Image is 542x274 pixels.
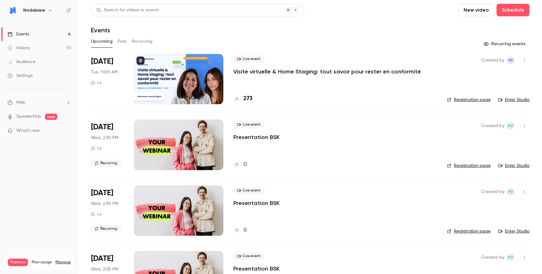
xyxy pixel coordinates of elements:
[233,199,279,207] a: Presentation BSK
[508,254,513,261] span: PV
[508,56,513,64] span: FR
[447,97,491,103] a: Registration page
[23,7,45,13] h6: Nodalview
[507,254,514,261] span: Paul Vérine
[91,120,124,170] div: Jul 29 Wed, 2:30 PM (Europe/Paris)
[56,260,71,265] a: Manage
[458,4,494,16] button: New video
[91,122,113,132] span: [DATE]
[233,160,247,169] a: 0
[91,188,113,198] span: [DATE]
[498,97,529,103] a: Enter Studio
[233,265,279,272] a: Presentation BSK
[91,212,102,217] div: 1 h
[508,188,513,196] span: PV
[91,26,110,34] h1: Events
[233,133,279,141] a: Presentation BSK
[481,56,504,64] span: Created by
[8,5,18,15] img: Nodalview
[91,135,118,141] span: Wed, 2:30 PM
[243,160,247,169] h4: 0
[481,122,504,130] span: Created by
[118,36,127,46] button: Past
[91,266,118,272] span: Wed, 2:30 PM
[96,7,159,13] div: Search for videos or events
[233,68,421,75] a: Visite virtuelle & Home Staging: tout savoir pour rester en conformité
[233,121,264,128] span: Live event
[233,252,264,260] span: Live event
[233,226,247,234] a: 0
[8,73,33,79] div: Settings
[32,260,52,265] span: Plan usage
[91,69,118,75] span: Tue, 11:00 AM
[45,114,57,120] span: new
[507,56,514,64] span: Florence Robert
[91,254,113,264] span: [DATE]
[8,31,29,37] div: Events
[8,59,35,65] div: Audience
[233,94,252,103] a: 273
[8,259,28,266] span: Premium
[508,122,513,130] span: PV
[91,80,102,85] div: 1 h
[243,226,247,234] h4: 0
[8,45,30,51] div: Videos
[91,146,102,151] div: 1 h
[481,39,529,49] button: Recurring events
[91,56,113,67] span: [DATE]
[243,94,252,103] h4: 273
[16,99,25,106] span: Help
[497,4,529,16] button: Schedule
[507,188,514,196] span: Paul Vérine
[132,36,153,46] button: Recurring
[16,127,40,134] span: What's new
[91,54,124,104] div: Oct 21 Tue, 11:00 AM (Europe/Brussels)
[481,254,504,261] span: Created by
[16,113,41,120] a: SpeakerHub
[233,55,264,63] span: Live event
[447,163,491,169] a: Registration page
[91,185,124,236] div: Aug 26 Wed, 2:30 PM (Europe/Paris)
[63,128,71,134] iframe: Noticeable Trigger
[91,225,121,233] span: Recurring
[233,187,264,194] span: Live event
[91,36,113,46] button: Upcoming
[481,188,504,196] span: Created by
[498,228,529,234] a: Enter Studio
[447,228,491,234] a: Registration page
[8,99,71,106] li: help-dropdown-opener
[498,163,529,169] a: Enter Studio
[507,122,514,130] span: Paul Vérine
[91,201,118,207] span: Wed, 2:30 PM
[91,159,121,167] span: Recurring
